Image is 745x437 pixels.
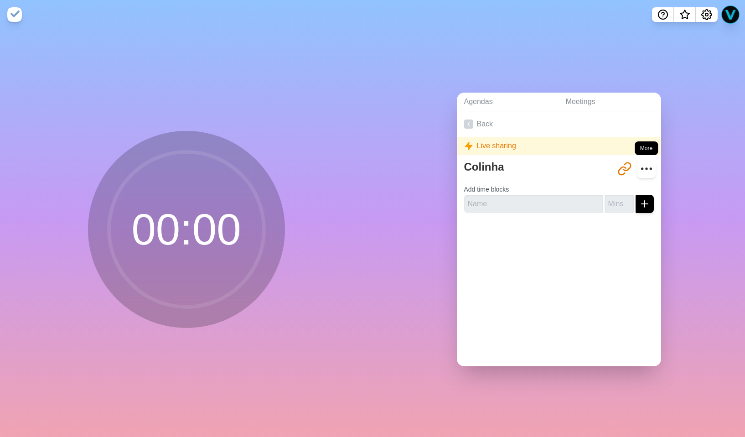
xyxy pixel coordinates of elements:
div: Live sharing [457,137,661,155]
label: Add time blocks [464,186,509,193]
button: Share link [616,160,634,178]
button: What’s new [674,7,696,22]
input: Mins [605,195,634,213]
button: Help [652,7,674,22]
button: Settings [696,7,718,22]
img: timeblocks logo [7,7,22,22]
input: Name [464,195,603,213]
a: Back [457,111,661,137]
a: Meetings [559,93,661,111]
a: Agendas [457,93,559,111]
button: More [637,160,656,178]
